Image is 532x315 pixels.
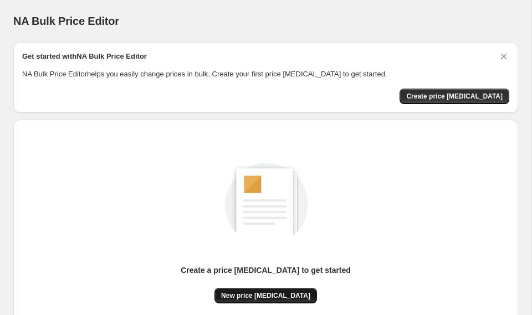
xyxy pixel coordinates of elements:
p: Create a price [MEDICAL_DATA] to get started [181,265,351,276]
span: Create price [MEDICAL_DATA] [406,92,503,101]
button: Dismiss card [498,51,509,62]
span: New price [MEDICAL_DATA] [221,291,310,300]
button: New price [MEDICAL_DATA] [214,288,317,303]
h2: Get started with NA Bulk Price Editor [22,51,147,62]
span: NA Bulk Price Editor [13,15,119,27]
p: NA Bulk Price Editor helps you easily change prices in bulk. Create your first price [MEDICAL_DAT... [22,69,509,80]
button: Create price change job [400,89,509,104]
